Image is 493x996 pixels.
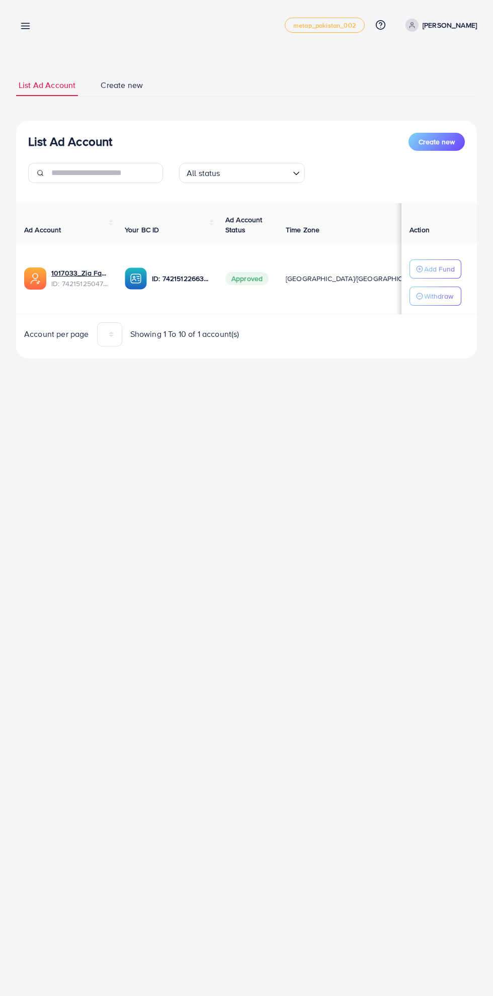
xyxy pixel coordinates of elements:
[51,268,109,289] div: <span class='underline'>1017033_Zia Fabrics_1727955549256</span></br>7421512504762794000
[423,19,477,31] p: [PERSON_NAME]
[24,225,61,235] span: Ad Account
[24,328,89,340] span: Account per page
[51,279,109,289] span: ID: 7421512504762794000
[125,225,159,235] span: Your BC ID
[152,273,209,285] p: ID: 7421512266392158224
[28,134,112,149] h3: List Ad Account
[408,133,465,151] button: Create new
[179,163,305,183] div: Search for option
[125,267,147,290] img: ic-ba-acc.ded83a64.svg
[101,79,143,91] span: Create new
[293,22,356,29] span: metap_pakistan_002
[409,259,461,279] button: Add Fund
[401,19,477,32] a: [PERSON_NAME]
[285,18,365,33] a: metap_pakistan_002
[130,328,239,340] span: Showing 1 To 10 of 1 account(s)
[223,164,289,180] input: Search for option
[225,272,269,285] span: Approved
[409,287,461,306] button: Withdraw
[225,215,263,235] span: Ad Account Status
[185,166,222,180] span: All status
[424,290,453,302] p: Withdraw
[51,268,109,278] a: 1017033_Zia Fabrics_1727955549256
[419,137,455,147] span: Create new
[286,274,426,284] span: [GEOGRAPHIC_DATA]/[GEOGRAPHIC_DATA]
[409,225,430,235] span: Action
[286,225,319,235] span: Time Zone
[424,263,455,275] p: Add Fund
[19,79,75,91] span: List Ad Account
[24,267,46,290] img: ic-ads-acc.e4c84228.svg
